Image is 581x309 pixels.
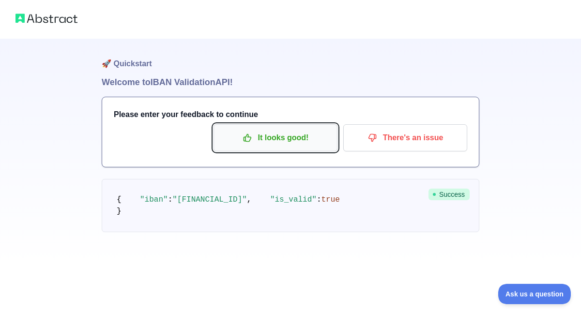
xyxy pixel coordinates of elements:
span: Success [428,189,470,200]
span: "is_valid" [270,195,317,204]
h3: Please enter your feedback to continue [114,109,467,120]
span: : [168,195,173,204]
iframe: Toggle Customer Support [498,284,571,304]
h1: Welcome to IBAN Validation API! [102,75,479,89]
span: , [247,195,252,204]
code: } [117,195,340,216]
button: There's an issue [343,124,467,151]
span: true [321,195,340,204]
span: "[FINANCIAL_ID]" [172,195,247,204]
img: Abstract logo [15,12,77,25]
button: It looks good! [214,124,337,151]
p: It looks good! [221,130,330,146]
p: There's an issue [351,130,460,146]
span: : [317,195,321,204]
span: "iban" [140,195,168,204]
span: { [117,195,122,204]
h1: 🚀 Quickstart [102,39,479,75]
